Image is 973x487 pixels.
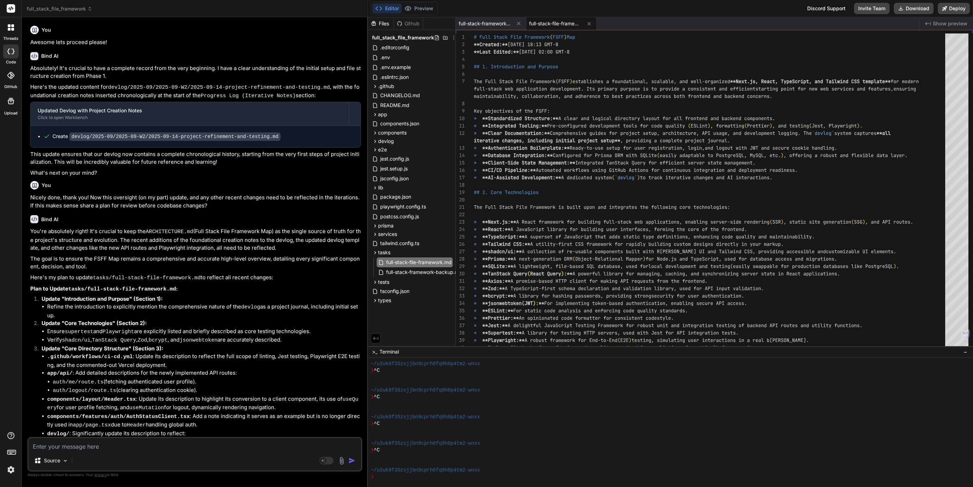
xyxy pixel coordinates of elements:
[519,315,657,321] span: An opinionated code formatter for consistent code
[536,167,674,173] span: Automated workflows using GitHub Actions for cont
[513,293,651,299] span: A library for hashing passwords, providing strong
[456,174,465,181] div: 17
[513,307,651,314] span: For static code analysis and enforcing code quali
[781,152,784,158] span: )
[93,275,201,281] code: tasks/full-stack-file-framework.md
[41,216,58,223] h6: Bind AI
[379,155,410,163] span: jest.config.js
[47,395,361,412] li: : Update its description to highlight its conversion to a client component, its use of for user p...
[615,204,730,210] span: tegrates the following core technologies:
[456,152,465,159] div: 14
[53,386,361,395] li: (clearing authentication cookie).
[4,84,17,90] label: GitHub
[4,110,18,116] label: Upload
[615,174,637,181] span: `devlog`
[544,300,682,306] span: For implementing token-based authentication, enab
[620,337,629,343] span: E2E
[38,107,342,114] div: Updated Devlog with Project Creation Notes
[865,219,913,225] span: , and API routes.
[657,315,674,321] span: style.
[42,182,51,189] h6: You
[747,123,770,129] span: Prettier
[3,36,18,42] label: threads
[456,241,465,248] div: 26
[456,107,465,115] div: 9
[519,49,570,55] span: [DATE] 02:00 GMT-8
[456,122,465,130] div: 11
[784,219,851,225] span: , static site generation
[378,83,394,90] span: .github
[482,123,547,129] span: **Integrated Tooling:**
[379,119,420,128] span: components.json
[30,255,361,271] p: The goal is to ensure the FSFF Map remains a comprehensive and accurate high-level overview, deta...
[854,3,890,14] button: Invite Team
[781,219,784,225] span: )
[371,387,480,394] span: ~/u3uk0f35zsjjbn9cprh6fq9h0p4tm2-wnxx
[620,137,730,144] span: , providing a complete project journal.
[525,300,533,306] span: JWT
[379,348,399,355] span: Terminal
[963,348,967,355] span: −
[525,233,663,240] span: A superset of JavaScript that adds static type de
[456,167,465,174] div: 16
[648,278,708,284] span: ts from the frontend.
[456,285,465,292] div: 32
[47,431,69,437] code: devlog/
[371,420,373,427] span: ❯
[379,174,409,183] span: jsconfig.json
[385,258,452,267] span: full-stack-file-framework.md
[6,59,16,65] label: code
[809,123,812,129] span: (
[674,167,798,173] span: inuous integration and deployment readiness.
[516,219,654,225] span: A React framework for building full-stack web app
[474,93,615,99] span: maintainability, collaboration, and adherence to b
[338,457,346,465] img: attachment
[643,285,764,292] span: ion library, used for API input validation.
[456,196,465,204] div: 20
[47,354,133,360] code: .github/workflows/ci-cd.yml
[770,337,809,343] span: [PERSON_NAME].
[660,330,739,336] span: t for API integration tests.
[575,256,643,262] span: Object-Relational Mapper
[69,132,281,141] code: devlog/2025-09/2025-09-W2/2025-09-14-project-refinement-and-testing.md
[612,174,615,181] span: (
[688,123,691,129] span: (
[482,270,527,277] span: **TanStack Query
[710,78,730,85] span: ganized
[482,300,522,306] span: **jsonwebtoken
[456,56,465,63] div: 4
[456,292,465,300] div: 33
[30,274,361,282] p: Here's my plan to update to reflect all recent changes:
[525,337,617,343] span: A robust framework for End-to-End
[456,218,465,226] div: 23
[456,255,465,263] div: 28
[505,285,643,292] span: A TypeScript-first schema declaration and validat
[710,123,744,129] span: , formatting
[482,130,550,136] span: **Clear Documentation:**
[713,160,755,166] span: ate management.
[772,219,781,225] span: SSR
[553,152,657,158] span: Configured for Prisma ORM with SQLite
[349,457,356,464] img: icon
[180,337,218,343] code: jsonwebtoken
[513,263,648,269] span: A lightweight, file-based SQL database, used for
[510,344,640,351] span: Git hooks for enforcing code quality standards
[371,394,373,400] span: ❯
[30,38,361,46] p: Awesome lets proceed please!
[31,102,349,125] button: Updated Devlog with Project Creation NotesClick to open Workbench
[637,174,640,181] span: )
[47,430,361,463] li: : Significantly update its description to reflect:
[372,4,402,13] button: Editor
[456,263,465,270] div: 29
[522,300,525,306] span: (
[482,174,561,181] span: **AI-Assisted Development:**
[372,34,434,41] span: full_stack_file_framework
[53,379,103,385] code: auth/me/route.ts
[108,85,330,90] code: devlog/2025-09/2025-09-W2/2025-09-14-project-refinement-and-testing.md
[558,115,696,121] span: A clear and logical directory layout for all fron
[803,3,850,14] div: Discord Support
[456,189,465,196] div: 19
[27,5,92,12] span: full_stack_file_framework
[47,397,136,402] code: components/layout/Header.tsx
[127,422,146,428] code: Header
